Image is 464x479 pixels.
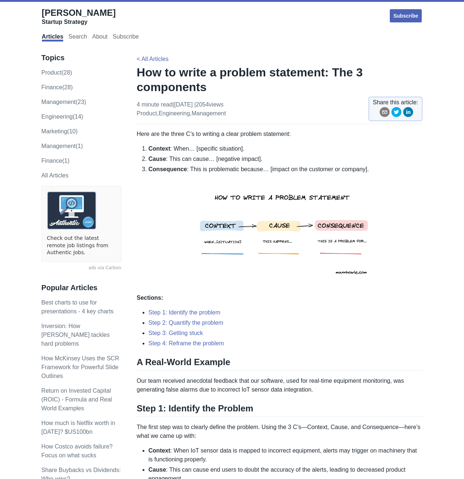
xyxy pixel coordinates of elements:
a: finance(28) [42,84,73,90]
span: | 2054 views [194,101,224,108]
a: Inversion: How [PERSON_NAME] tackles hard problems [42,323,110,347]
a: management(23) [42,99,86,105]
a: Articles [42,33,64,42]
a: How much is Netflix worth in [DATE]? $US100bn [42,420,115,435]
a: product [137,110,157,116]
a: About [92,33,108,42]
strong: Context [148,145,170,152]
h1: How to write a problem statement: The 3 components [137,65,422,94]
a: ads via Carbon [42,265,121,271]
a: How Costco avoids failure? Focus on what sucks [42,443,113,458]
a: [PERSON_NAME]Startup Strategy [42,7,116,26]
h3: Topics [42,53,121,62]
span: [PERSON_NAME] [42,8,116,18]
a: engineering(14) [42,114,83,120]
h2: A Real-World Example [137,357,422,371]
h3: Popular Articles [42,283,121,292]
strong: Consequence [148,166,187,172]
p: Our team received anecdotal feedback that our software, used for real-time equipment monitoring, ... [137,377,422,394]
a: All Articles [42,172,69,179]
p: The first step was to clearly define the problem. Using the 3 C’s—Context, Cause, and Consequence... [137,423,422,440]
li: : This can cause… [negative impact]. [148,155,422,163]
img: how to write a problem statement [191,174,380,288]
a: Finance(1) [42,158,69,164]
a: Subscribe [389,8,423,23]
p: Here are the three C’s to writing a clear problem statement: [137,130,422,138]
p: 4 minute read | [DATE] , , [137,100,226,118]
a: engineering [159,110,190,116]
a: Subscribe [113,33,139,42]
a: marketing(10) [42,128,78,134]
a: Step 2: Quantify the problem [148,320,223,326]
a: Step 1: Identify the problem [148,309,220,316]
strong: Context [148,447,170,454]
span: Share this article: [373,98,418,107]
strong: Sections: [137,295,163,301]
a: management [191,110,226,116]
strong: Cause [148,467,166,473]
a: Step 4: Reframe the problem [148,340,224,346]
a: Best charts to use for presentations - 4 key charts [42,299,114,314]
a: Check out the latest remote job listings from Authentic Jobs. [47,235,116,256]
a: Return on Invested Capital (ROIC) - Formula and Real World Examples [42,388,112,411]
button: email [380,107,390,120]
button: twitter [391,107,402,120]
a: Management(1) [42,143,83,149]
img: ads via Carbon [47,191,96,230]
a: Search [68,33,87,42]
li: : This is problematic because… [impact on the customer or company]. [148,165,422,288]
a: product(28) [42,69,72,76]
div: Startup Strategy [42,18,116,26]
strong: Cause [148,156,166,162]
h2: Step 1: Identify the Problem [137,403,422,417]
li: : When… [specific situation]. [148,144,422,153]
a: Step 3: Getting stuck [148,330,203,336]
a: < All Articles [137,56,169,62]
li: : When IoT sensor data is mapped to incorrect equipment, alerts may trigger on machinery that is ... [148,446,422,464]
button: linkedin [403,107,413,120]
a: How McKinsey Uses the SCR Framework for Powerful Slide Outlines [42,355,119,379]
